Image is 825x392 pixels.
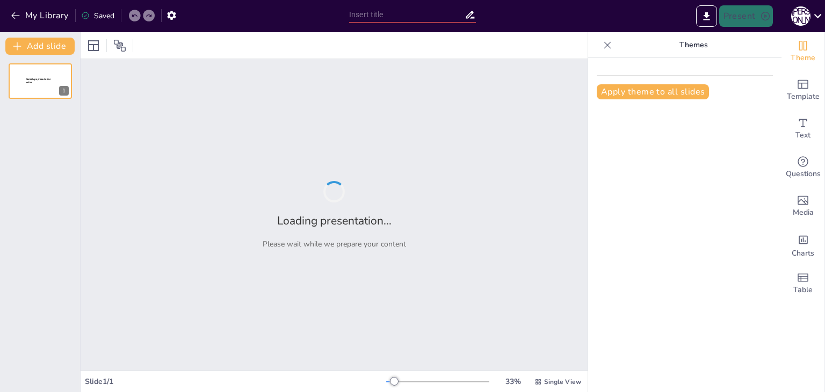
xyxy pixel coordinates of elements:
h2: Loading presentation... [277,213,392,228]
span: Charts [792,248,814,259]
div: Н [PERSON_NAME] [791,6,810,26]
button: Present [719,5,773,27]
div: Slide 1 / 1 [85,376,386,387]
button: Apply theme to all slides [597,84,709,99]
span: Template [787,91,820,103]
div: Change the overall theme [781,32,824,71]
div: 1 [9,63,72,99]
input: Insert title [349,7,465,23]
p: Themes [616,32,771,58]
span: Single View [544,378,581,386]
span: Position [113,39,126,52]
button: My Library [8,7,73,24]
div: 1 [59,86,69,96]
div: Get real-time input from your audience [781,148,824,187]
div: Add charts and graphs [781,226,824,264]
div: Add text boxes [781,110,824,148]
div: Layout [85,37,102,54]
div: Add a table [781,264,824,303]
p: Please wait while we prepare your content [263,239,406,249]
span: Media [793,207,814,219]
div: Add images, graphics, shapes or video [781,187,824,226]
button: Н [PERSON_NAME] [791,5,810,27]
div: Add ready made slides [781,71,824,110]
div: Saved [81,11,114,21]
span: Text [795,129,810,141]
span: Sendsteps presentation editor [26,78,50,84]
span: Theme [791,52,815,64]
button: Add slide [5,38,75,55]
span: Table [793,284,813,296]
span: Questions [786,168,821,180]
div: 33 % [500,376,526,387]
button: Export to PowerPoint [696,5,717,27]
